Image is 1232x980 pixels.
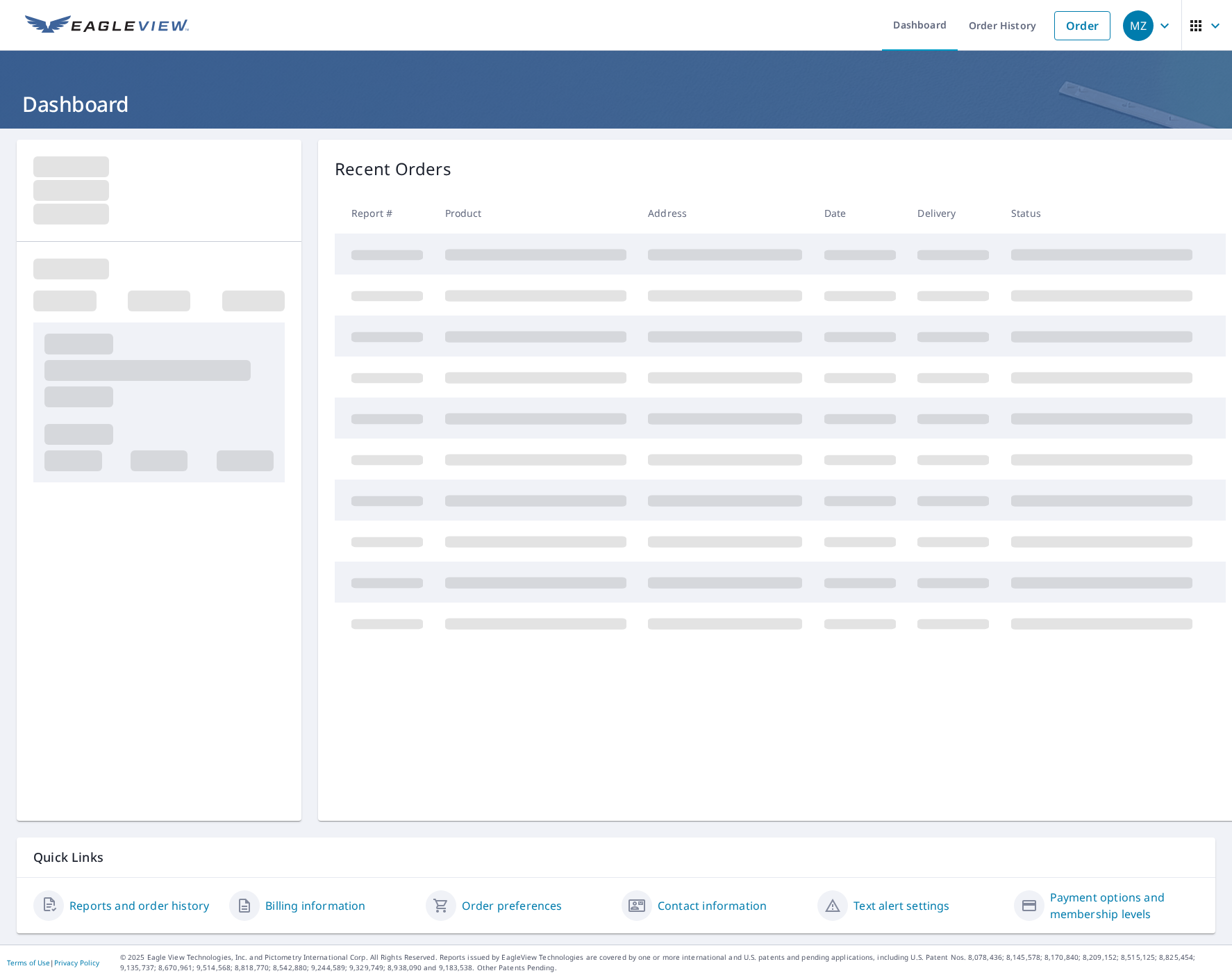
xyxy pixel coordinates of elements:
[1123,10,1154,41] div: MZ
[120,952,1225,973] p: © 2025 Eagle View Technologies, Inc. and Pictometry International Corp. All Rights Reserved. Repo...
[1050,889,1199,922] a: Payment options and membership levels
[854,897,949,914] a: Text alert settings
[265,897,365,914] a: Billing information
[1054,11,1110,40] a: Order
[7,958,99,967] p: |
[434,193,638,234] th: Product
[7,958,50,967] a: Terms of Use
[658,897,767,914] a: Contact information
[335,193,434,234] th: Report #
[637,193,813,234] th: Address
[813,193,907,234] th: Date
[54,958,99,967] a: Privacy Policy
[335,156,451,181] p: Recent Orders
[69,897,209,914] a: Reports and order history
[1000,193,1204,234] th: Status
[33,849,1199,866] p: Quick Links
[462,897,563,914] a: Order preferences
[906,193,1000,234] th: Delivery
[17,90,1215,118] h1: Dashboard
[25,15,189,36] img: EV Logo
